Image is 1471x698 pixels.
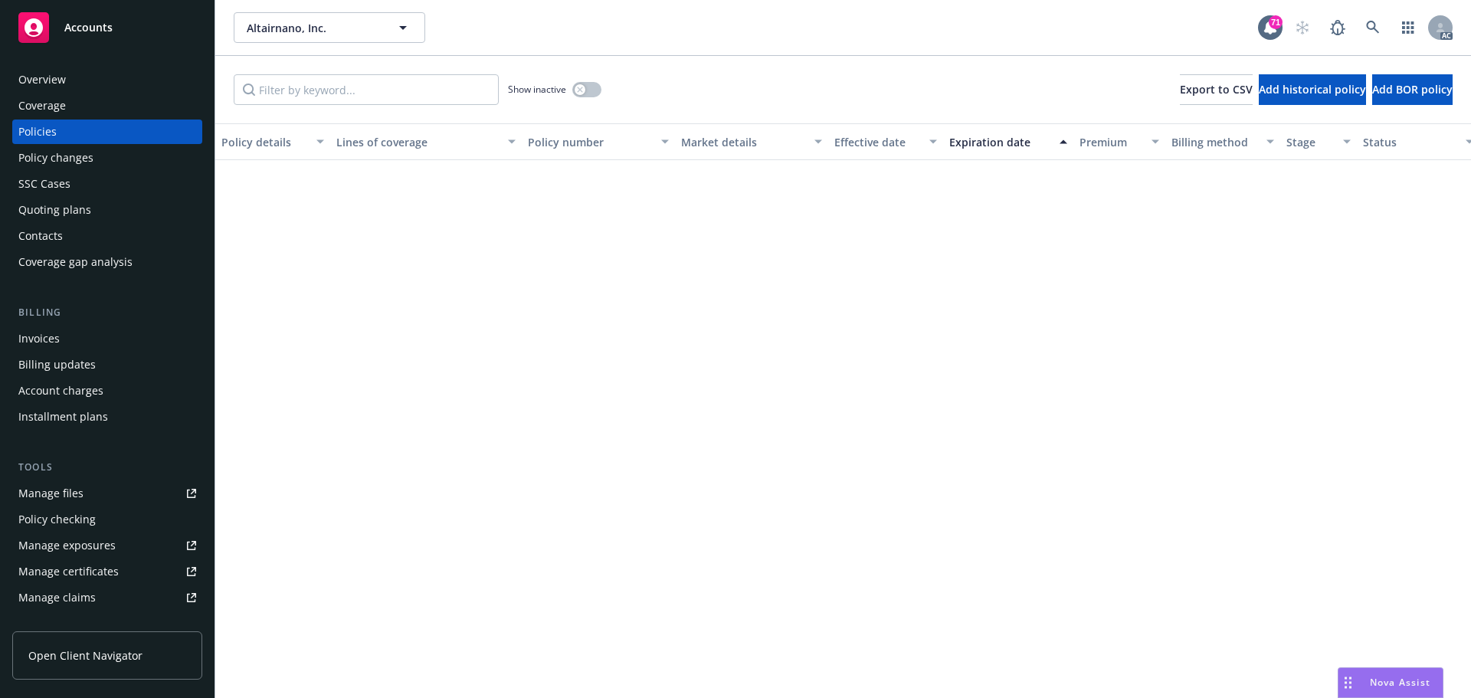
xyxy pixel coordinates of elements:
[1287,12,1318,43] a: Start snowing
[1393,12,1423,43] a: Switch app
[18,93,66,118] div: Coverage
[1286,134,1334,150] div: Stage
[247,20,379,36] span: Altairnano, Inc.
[18,585,96,610] div: Manage claims
[1338,668,1358,697] div: Drag to move
[18,326,60,351] div: Invoices
[1180,82,1253,97] span: Export to CSV
[18,250,133,274] div: Coverage gap analysis
[12,198,202,222] a: Quoting plans
[1073,123,1165,160] button: Premium
[28,647,143,664] span: Open Client Navigator
[12,250,202,274] a: Coverage gap analysis
[221,134,307,150] div: Policy details
[18,67,66,92] div: Overview
[1259,82,1366,97] span: Add historical policy
[1171,134,1257,150] div: Billing method
[681,134,805,150] div: Market details
[12,585,202,610] a: Manage claims
[1259,74,1366,105] button: Add historical policy
[675,123,828,160] button: Market details
[12,120,202,144] a: Policies
[215,123,330,160] button: Policy details
[12,93,202,118] a: Coverage
[12,224,202,248] a: Contacts
[1079,134,1142,150] div: Premium
[12,67,202,92] a: Overview
[1372,74,1453,105] button: Add BOR policy
[234,12,425,43] button: Altairnano, Inc.
[18,378,103,403] div: Account charges
[1280,123,1357,160] button: Stage
[336,134,499,150] div: Lines of coverage
[12,172,202,196] a: SSC Cases
[18,120,57,144] div: Policies
[18,405,108,429] div: Installment plans
[12,305,202,320] div: Billing
[12,378,202,403] a: Account charges
[1372,82,1453,97] span: Add BOR policy
[12,481,202,506] a: Manage files
[508,83,566,96] span: Show inactive
[1358,12,1388,43] a: Search
[12,146,202,170] a: Policy changes
[1269,15,1283,29] div: 71
[18,172,70,196] div: SSC Cases
[330,123,522,160] button: Lines of coverage
[834,134,920,150] div: Effective date
[64,21,113,34] span: Accounts
[18,559,119,584] div: Manage certificates
[12,533,202,558] a: Manage exposures
[522,123,675,160] button: Policy number
[12,559,202,584] a: Manage certificates
[12,6,202,49] a: Accounts
[943,123,1073,160] button: Expiration date
[828,123,943,160] button: Effective date
[18,352,96,377] div: Billing updates
[12,611,202,636] a: Manage BORs
[12,352,202,377] a: Billing updates
[18,146,93,170] div: Policy changes
[18,481,84,506] div: Manage files
[949,134,1050,150] div: Expiration date
[12,326,202,351] a: Invoices
[1363,134,1456,150] div: Status
[18,198,91,222] div: Quoting plans
[528,134,652,150] div: Policy number
[12,405,202,429] a: Installment plans
[12,507,202,532] a: Policy checking
[1370,676,1430,689] span: Nova Assist
[18,533,116,558] div: Manage exposures
[234,74,499,105] input: Filter by keyword...
[1322,12,1353,43] a: Report a Bug
[18,611,90,636] div: Manage BORs
[18,507,96,532] div: Policy checking
[1165,123,1280,160] button: Billing method
[18,224,63,248] div: Contacts
[1338,667,1443,698] button: Nova Assist
[1180,74,1253,105] button: Export to CSV
[12,460,202,475] div: Tools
